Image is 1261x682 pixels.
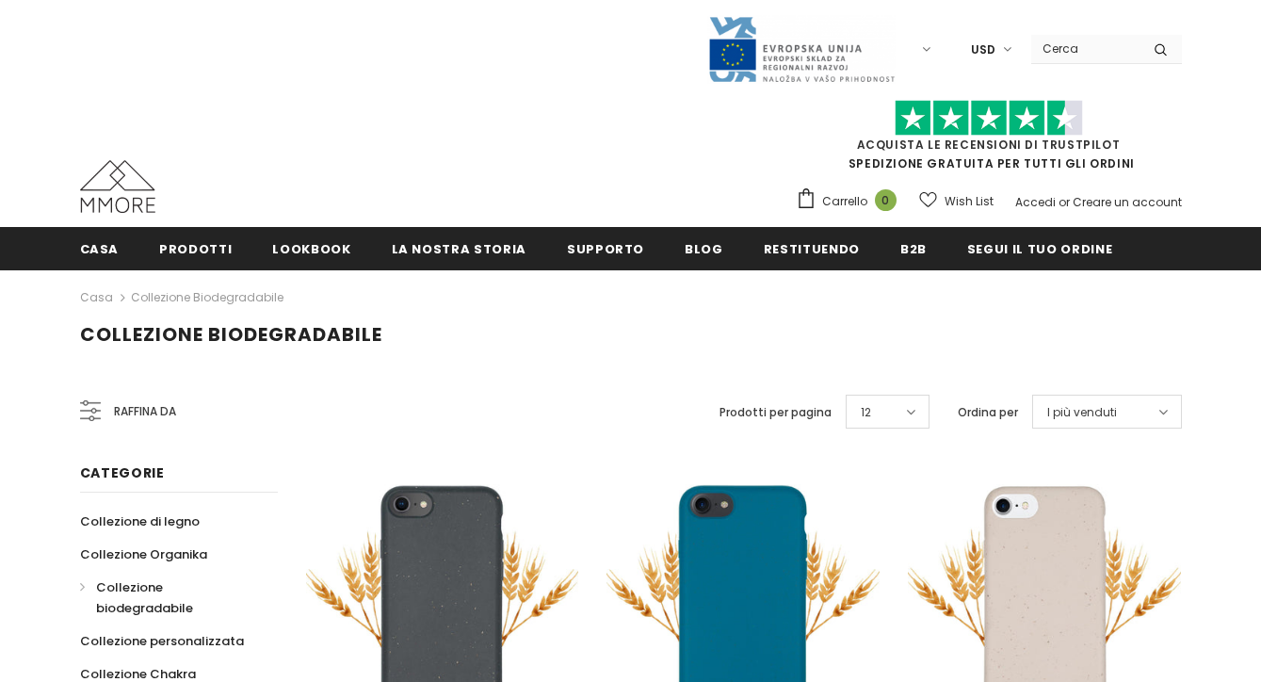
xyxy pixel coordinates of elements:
[114,401,176,422] span: Raffina da
[900,227,927,269] a: B2B
[796,187,906,216] a: Carrello 0
[764,240,860,258] span: Restituendo
[96,578,193,617] span: Collezione biodegradabile
[159,240,232,258] span: Prodotti
[1059,194,1070,210] span: or
[80,505,200,538] a: Collezione di legno
[707,41,896,57] a: Javni Razpis
[80,538,207,571] a: Collezione Organika
[685,227,723,269] a: Blog
[796,108,1182,171] span: SPEDIZIONE GRATUITA PER TUTTI GLI ORDINI
[80,463,165,482] span: Categorie
[764,227,860,269] a: Restituendo
[159,227,232,269] a: Prodotti
[80,240,120,258] span: Casa
[80,321,382,348] span: Collezione biodegradabile
[719,403,832,422] label: Prodotti per pagina
[958,403,1018,422] label: Ordina per
[900,240,927,258] span: B2B
[567,227,644,269] a: supporto
[945,192,994,211] span: Wish List
[80,160,155,213] img: Casi MMORE
[857,137,1121,153] a: Acquista le recensioni di TrustPilot
[392,227,526,269] a: La nostra storia
[80,571,257,625] a: Collezione biodegradabile
[80,512,200,530] span: Collezione di legno
[895,100,1083,137] img: Fidati di Pilot Stars
[1031,35,1140,62] input: Search Site
[80,625,244,658] a: Collezione personalizzata
[1047,403,1117,422] span: I più venduti
[967,227,1112,269] a: Segui il tuo ordine
[1073,194,1182,210] a: Creare un account
[80,286,113,309] a: Casa
[685,240,723,258] span: Blog
[131,289,283,305] a: Collezione biodegradabile
[822,192,867,211] span: Carrello
[707,15,896,84] img: Javni Razpis
[80,545,207,563] span: Collezione Organika
[971,41,995,59] span: USD
[1015,194,1056,210] a: Accedi
[272,240,350,258] span: Lookbook
[80,632,244,650] span: Collezione personalizzata
[875,189,897,211] span: 0
[861,403,871,422] span: 12
[967,240,1112,258] span: Segui il tuo ordine
[272,227,350,269] a: Lookbook
[567,240,644,258] span: supporto
[392,240,526,258] span: La nostra storia
[80,227,120,269] a: Casa
[919,185,994,218] a: Wish List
